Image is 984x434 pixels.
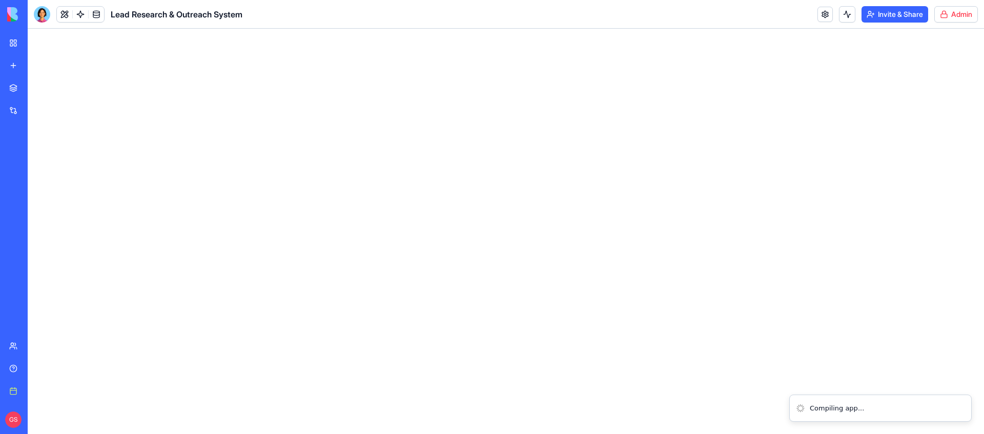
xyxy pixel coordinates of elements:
[7,7,71,21] img: logo
[934,6,978,23] button: Admin
[111,8,242,20] span: Lead Research & Outreach System
[810,403,864,414] div: Compiling app...
[5,411,22,428] span: GS
[862,6,928,23] button: Invite & Share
